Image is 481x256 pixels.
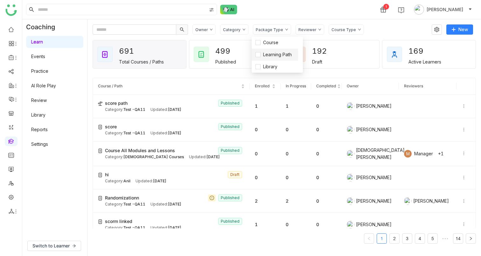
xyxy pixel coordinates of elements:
a: AI Role Play [31,83,56,88]
div: Reviewer [298,27,316,32]
span: [DEMOGRAPHIC_DATA] Courses [123,154,184,159]
td: 0 [281,213,311,236]
span: Anil [123,179,130,183]
td: 0 [311,118,342,142]
span: In Progress [286,84,306,88]
nz-tag: Published [218,218,242,225]
a: 4 [415,234,425,243]
img: search-type.svg [209,7,214,12]
span: Test -QA11 [123,202,145,206]
img: create-new-course.svg [98,149,102,153]
span: Test -QA11 [123,131,145,135]
div: Draft [312,59,322,64]
a: 14 [453,234,463,243]
div: Total Courses / Paths [119,59,164,64]
img: create-new-course.svg [98,125,102,129]
div: Category: [105,225,145,231]
img: ask-buddy-normal.svg [220,5,237,14]
div: Updated: [189,154,220,160]
div: 1 [383,4,389,10]
img: 684a9b22de261c4b36a3d00f [347,197,354,205]
div: +1 [438,150,444,157]
div: Published [215,59,236,64]
div: Active Learners [408,59,441,64]
td: 0 [250,118,280,142]
a: 1 [377,234,387,243]
td: 0 [281,118,311,142]
div: Updated: [150,107,181,113]
td: 2 [250,189,280,213]
a: Reports [31,127,48,132]
div: Updated: [150,225,181,231]
nz-tag: Draft [228,171,242,178]
td: 0 [281,142,311,166]
img: avatar [414,4,424,15]
span: Enrolled [255,84,269,88]
div: 192 [312,44,335,58]
span: Course [261,39,281,46]
span: [DATE] [206,154,220,159]
div: [PERSON_NAME] [347,197,394,205]
nz-tag: Published [218,194,242,201]
td: 0 [281,166,311,190]
span: Course / Path [98,84,122,88]
span: hi [105,171,109,178]
span: Switch to Learner [32,242,70,249]
span: Randomizationn [105,194,139,201]
img: help.svg [398,7,404,13]
li: 5 [428,233,438,244]
span: ••• [440,233,450,244]
span: Reviewers [404,84,423,88]
td: 1 [250,95,280,118]
img: 684a9b22de261c4b36a3d00f [404,197,412,205]
div: M [404,150,412,158]
td: 0 [311,142,342,166]
div: 499 [215,44,238,58]
span: [DATE] [153,179,166,183]
td: 1 [250,213,280,236]
img: total_courses.svg [101,51,109,58]
a: 5 [428,234,437,243]
div: [PERSON_NAME] [347,126,394,133]
span: score path [105,100,128,107]
div: Category: [105,201,145,207]
span: New [458,26,468,33]
div: Updated: [136,178,166,184]
img: active_learners.svg [391,51,398,58]
div: [PERSON_NAME] [347,221,394,228]
img: 684a9b22de261c4b36a3d00f [347,126,354,133]
img: create-new-course.svg [98,196,102,200]
td: 0 [250,142,280,166]
div: [DEMOGRAPHIC_DATA][PERSON_NAME] [347,147,394,161]
div: Updated: [150,130,181,136]
button: New [446,24,473,35]
nz-tag: Published [218,123,242,130]
img: create-new-course.svg [98,173,102,177]
a: 3 [402,234,412,243]
div: Category [223,27,240,32]
img: 684a9b22de261c4b36a3d00f [347,221,354,228]
span: Manager [414,150,433,157]
nz-tag: Published [218,100,242,107]
a: 2 [390,234,399,243]
div: Package Type [256,27,283,32]
div: Category: [105,154,184,160]
span: [DATE] [168,225,181,230]
td: 1 [281,95,311,118]
td: 0 [311,166,342,190]
span: Test -QA11 [123,107,145,112]
td: 0 [311,95,342,118]
button: Next Page [466,233,476,244]
img: create-new-path.svg [98,101,102,106]
li: 2 [389,233,400,244]
td: 0 [311,189,342,213]
td: 0 [250,166,280,190]
img: 684a9b22de261c4b36a3d00f [347,102,354,110]
a: Events [31,54,45,59]
a: Settings [31,141,48,147]
span: Library [261,63,280,70]
button: Switch to Learner [27,241,81,251]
